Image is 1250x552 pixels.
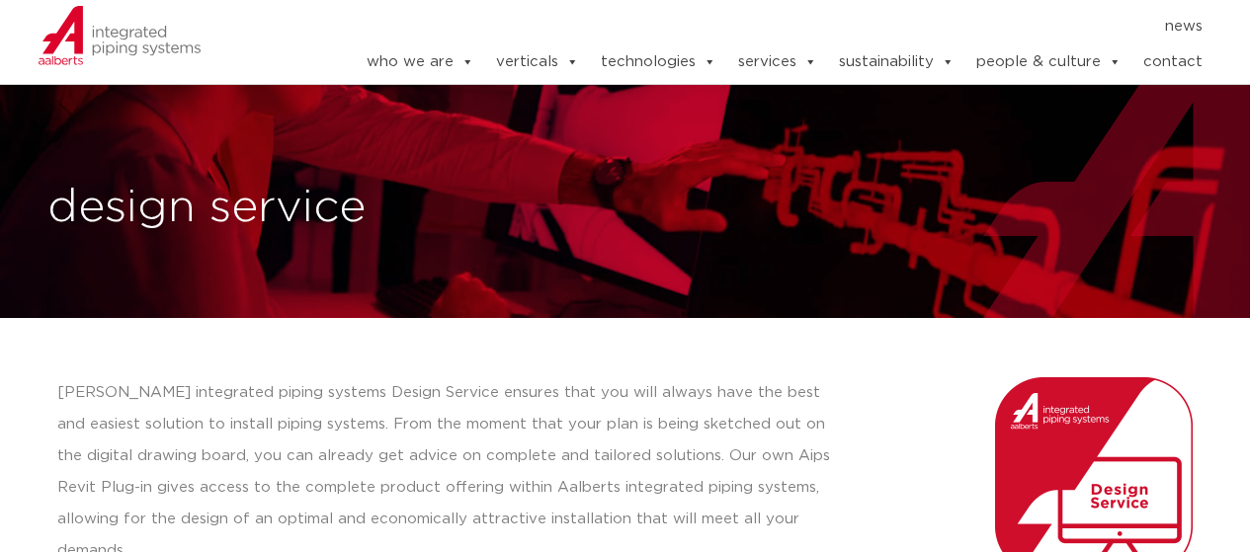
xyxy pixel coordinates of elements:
a: verticals [496,42,579,82]
a: sustainability [839,42,955,82]
a: people & culture [976,42,1122,82]
a: who we are [367,42,474,82]
a: news [1165,11,1203,42]
a: services [738,42,817,82]
h1: design service [47,177,616,240]
a: contact [1143,42,1203,82]
nav: Menu [306,11,1204,42]
a: technologies [601,42,716,82]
